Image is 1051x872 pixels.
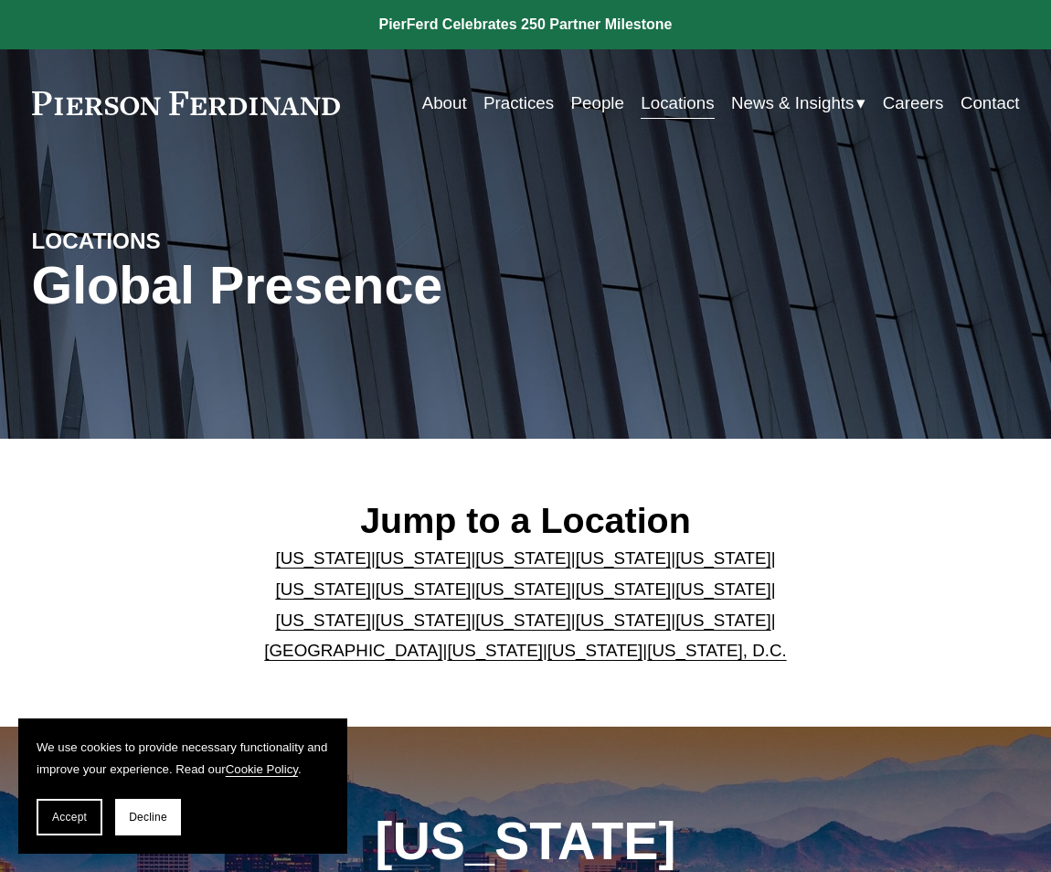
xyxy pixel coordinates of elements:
button: Decline [115,799,181,835]
h1: Global Presence [32,256,691,316]
a: [US_STATE] [475,548,571,568]
a: Careers [883,86,944,121]
h1: [US_STATE] [320,812,731,872]
a: [US_STATE] [675,548,771,568]
a: [US_STATE] [275,580,371,599]
a: [US_STATE] [275,548,371,568]
a: [US_STATE] [275,611,371,630]
a: [US_STATE] [376,548,472,568]
a: [US_STATE] [576,611,672,630]
a: [US_STATE] [675,580,771,599]
a: [US_STATE] [376,611,472,630]
a: About [422,86,467,121]
a: [US_STATE], D.C. [647,641,786,660]
h4: LOCATIONS [32,228,279,256]
a: [US_STATE] [475,611,571,630]
a: Locations [641,86,714,121]
a: [US_STATE] [576,548,672,568]
a: People [571,86,624,121]
a: [US_STATE] [475,580,571,599]
p: | | | | | | | | | | | | | | | | | | [238,543,814,666]
p: We use cookies to provide necessary functionality and improve your experience. Read our . [37,737,329,781]
section: Cookie banner [18,718,347,854]
h2: Jump to a Location [238,499,814,543]
a: Contact [961,86,1020,121]
button: Accept [37,799,102,835]
span: News & Insights [731,88,854,119]
a: [GEOGRAPHIC_DATA] [264,641,442,660]
a: [US_STATE] [547,641,643,660]
a: Cookie Policy [226,762,298,776]
span: Decline [129,811,167,824]
a: folder dropdown [731,86,865,121]
a: [US_STATE] [675,611,771,630]
a: Practices [483,86,554,121]
a: [US_STATE] [376,580,472,599]
span: Accept [52,811,87,824]
a: [US_STATE] [576,580,672,599]
a: [US_STATE] [447,641,543,660]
